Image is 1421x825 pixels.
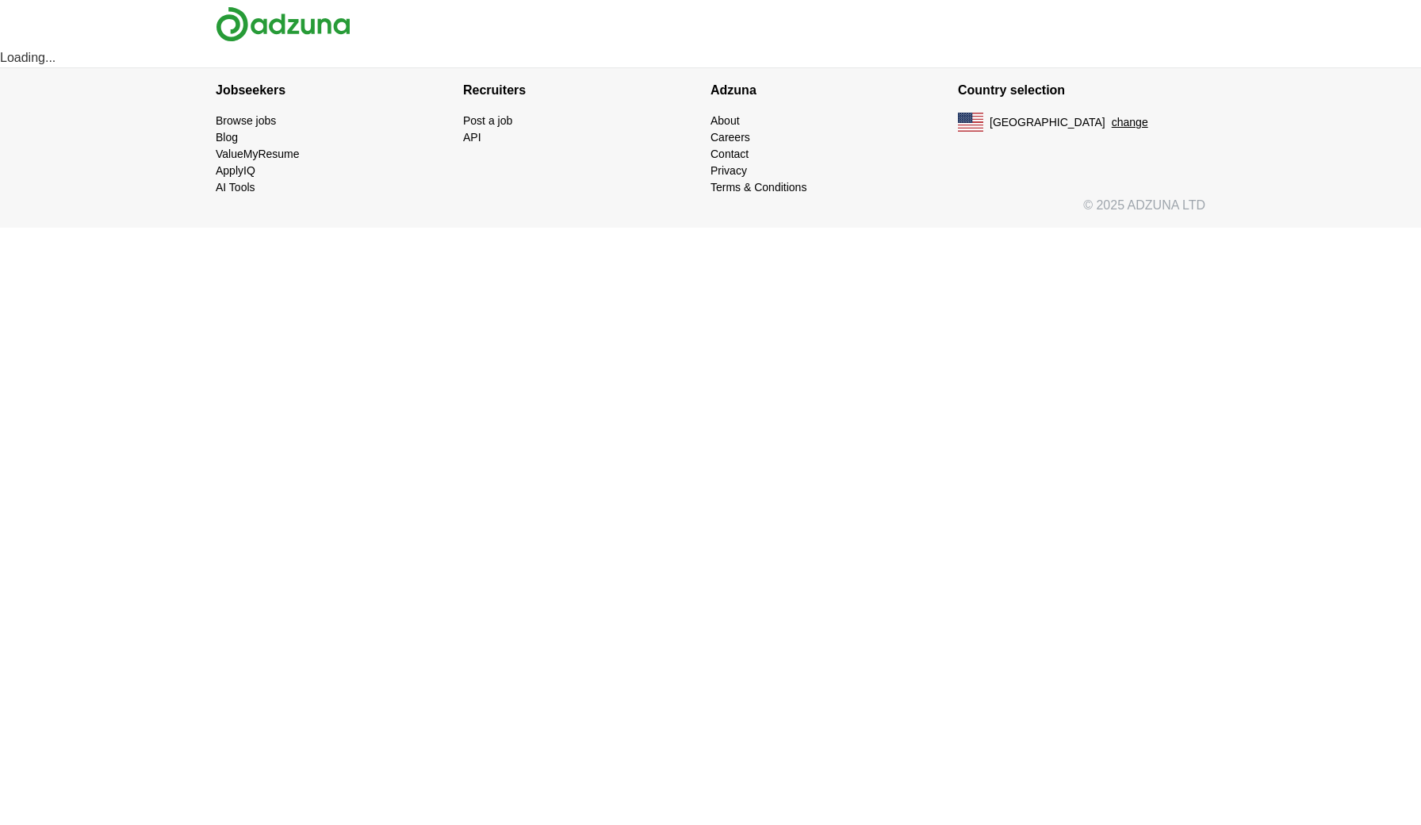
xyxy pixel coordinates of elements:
[958,68,1205,113] h4: Country selection
[710,114,740,127] a: About
[203,196,1218,228] div: © 2025 ADZUNA LTD
[710,164,747,177] a: Privacy
[216,114,276,127] a: Browse jobs
[216,131,238,144] a: Blog
[216,181,255,194] a: AI Tools
[958,113,983,132] img: US flag
[463,114,512,127] a: Post a job
[1112,114,1148,131] button: change
[216,148,300,160] a: ValueMyResume
[710,181,806,194] a: Terms & Conditions
[216,6,350,42] img: Adzuna logo
[463,131,481,144] a: API
[990,114,1105,131] span: [GEOGRAPHIC_DATA]
[710,148,749,160] a: Contact
[710,131,750,144] a: Careers
[216,164,255,177] a: ApplyIQ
